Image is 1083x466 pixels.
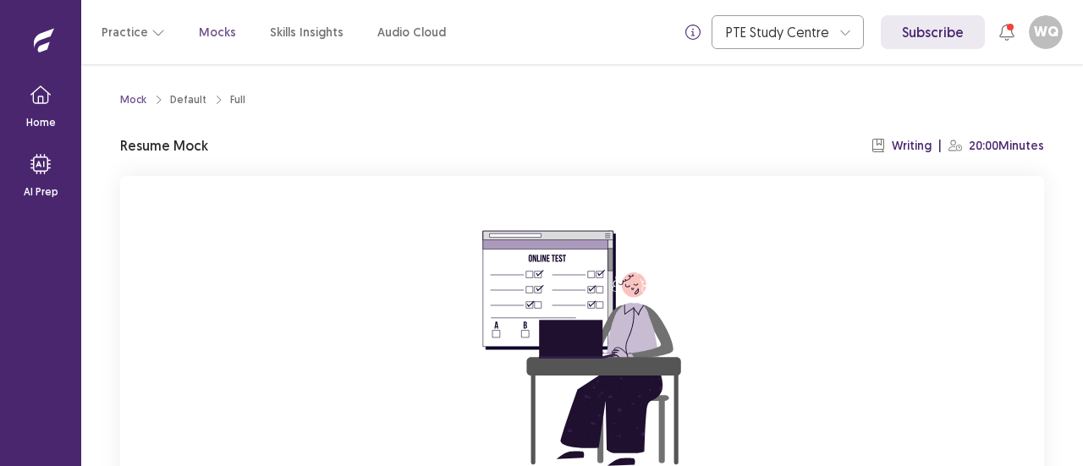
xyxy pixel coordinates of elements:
[726,16,831,48] div: PTE Study Centre
[938,137,942,155] p: |
[969,137,1044,155] p: 20:00 Minutes
[892,137,932,155] p: Writing
[26,115,56,130] p: Home
[678,17,708,47] button: info
[170,92,206,107] div: Default
[199,24,236,41] a: Mocks
[120,135,208,156] p: Resume Mock
[230,92,245,107] div: Full
[881,15,985,49] a: Subscribe
[377,24,446,41] a: Audio Cloud
[120,92,245,107] nav: breadcrumb
[270,24,344,41] a: Skills Insights
[1029,15,1063,49] button: WQ
[24,184,58,200] p: AI Prep
[102,17,165,47] button: Practice
[120,92,146,107] a: Mock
